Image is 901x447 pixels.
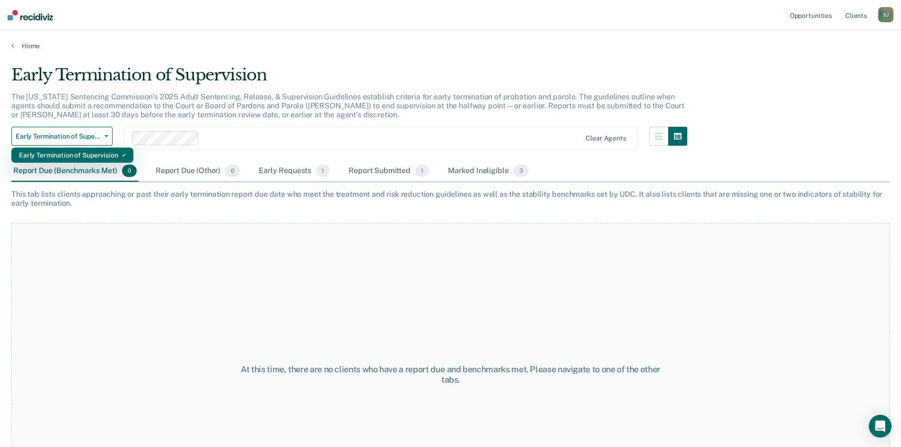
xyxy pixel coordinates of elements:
[154,161,242,182] div: Report Due (Other)0
[869,415,892,438] div: Open Intercom Messenger
[11,127,113,146] button: Early Termination of Supervision
[19,148,126,163] div: Early Termination of Supervision
[225,165,240,177] span: 0
[415,165,429,177] span: 1
[347,161,431,182] div: Report Submitted1
[11,161,139,182] div: Report Due (Benchmarks Met)0
[446,161,531,182] div: Marked Ineligible3
[231,364,670,385] div: At this time, there are no clients who have a report due and benchmarks met. Please navigate to o...
[11,92,684,119] p: The [US_STATE] Sentencing Commission’s 2025 Adult Sentencing, Release, & Supervision Guidelines e...
[513,165,528,177] span: 3
[11,42,890,50] a: Home
[8,10,53,20] img: Recidiviz
[316,165,330,177] span: 1
[122,165,137,177] span: 0
[878,7,893,22] button: SJ
[11,190,890,208] div: This tab lists clients approaching or past their early termination report due date who meet the t...
[11,65,687,92] div: Early Termination of Supervision
[586,134,626,142] div: Clear agents
[878,7,893,22] div: S J
[257,161,332,182] div: Early Requests1
[16,132,101,140] span: Early Termination of Supervision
